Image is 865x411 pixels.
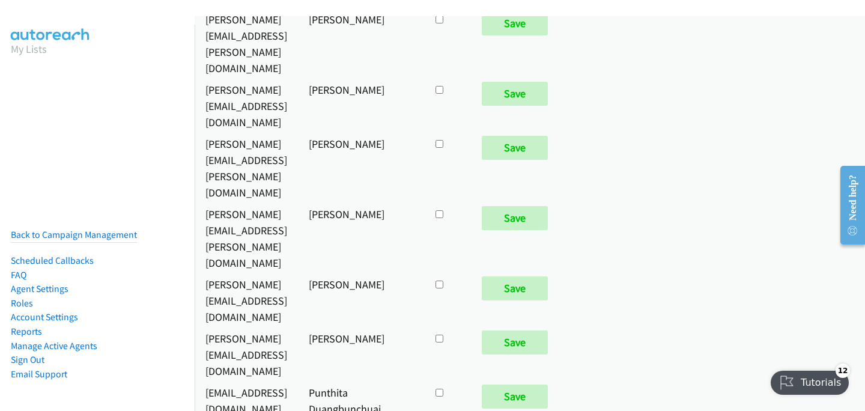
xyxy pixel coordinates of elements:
[298,327,422,382] td: [PERSON_NAME]
[11,229,137,240] a: Back to Campaign Management
[11,311,78,323] a: Account Settings
[11,255,94,266] a: Scheduled Callbacks
[11,283,68,294] a: Agent Settings
[11,326,42,337] a: Reports
[195,8,298,79] td: [PERSON_NAME][EMAIL_ADDRESS][PERSON_NAME][DOMAIN_NAME]
[763,359,856,402] iframe: Checklist
[11,269,26,281] a: FAQ
[482,385,548,409] input: Save
[298,203,422,273] td: [PERSON_NAME]
[11,297,33,309] a: Roles
[831,157,865,253] iframe: Resource Center
[11,354,44,365] a: Sign Out
[482,276,548,300] input: Save
[11,42,47,56] a: My Lists
[482,330,548,355] input: Save
[195,327,298,382] td: [PERSON_NAME][EMAIL_ADDRESS][DOMAIN_NAME]
[195,133,298,203] td: [PERSON_NAME][EMAIL_ADDRESS][PERSON_NAME][DOMAIN_NAME]
[195,203,298,273] td: [PERSON_NAME][EMAIL_ADDRESS][PERSON_NAME][DOMAIN_NAME]
[298,273,422,327] td: [PERSON_NAME]
[195,273,298,327] td: [PERSON_NAME][EMAIL_ADDRESS][DOMAIN_NAME]
[11,340,97,352] a: Manage Active Agents
[482,82,548,106] input: Save
[298,79,422,133] td: [PERSON_NAME]
[11,368,67,380] a: Email Support
[482,136,548,160] input: Save
[482,11,548,35] input: Save
[298,8,422,79] td: [PERSON_NAME]
[298,133,422,203] td: [PERSON_NAME]
[195,79,298,133] td: [PERSON_NAME][EMAIL_ADDRESS][DOMAIN_NAME]
[482,206,548,230] input: Save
